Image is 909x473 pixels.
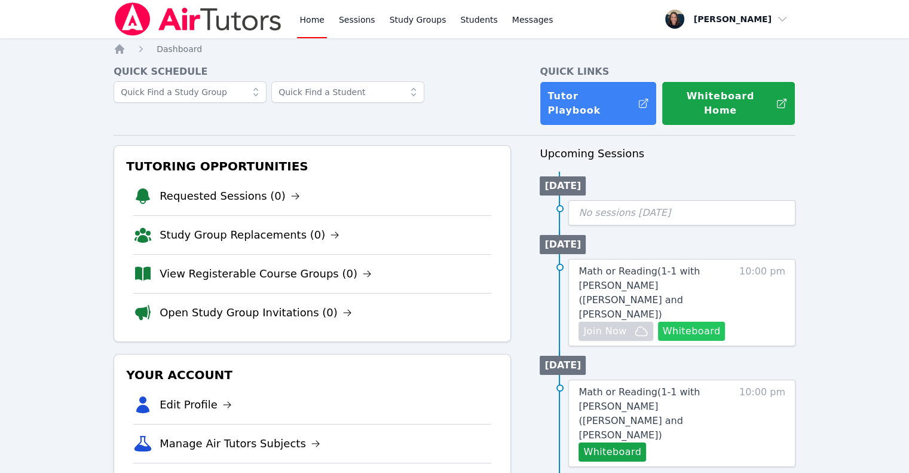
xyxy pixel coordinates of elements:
li: [DATE] [540,356,586,375]
a: Edit Profile [160,396,232,413]
span: Dashboard [157,44,202,54]
img: Air Tutors [114,2,283,36]
input: Quick Find a Student [271,81,424,103]
a: View Registerable Course Groups (0) [160,266,372,282]
h4: Quick Schedule [114,65,511,79]
a: Open Study Group Invitations (0) [160,304,352,321]
h3: Your Account [124,364,501,386]
span: Join Now [583,324,626,338]
span: 10:00 pm [739,385,785,462]
a: Manage Air Tutors Subjects [160,435,320,452]
a: Dashboard [157,43,202,55]
li: [DATE] [540,235,586,254]
span: 10:00 pm [739,264,785,341]
h3: Tutoring Opportunities [124,155,501,177]
h3: Upcoming Sessions [540,145,795,162]
span: No sessions [DATE] [579,207,671,218]
span: Math or Reading ( 1-1 with [PERSON_NAME] ([PERSON_NAME] and [PERSON_NAME] ) [579,266,700,320]
nav: Breadcrumb [114,43,795,55]
h4: Quick Links [540,65,795,79]
a: Requested Sessions (0) [160,188,300,205]
a: Math or Reading(1-1 with [PERSON_NAME] ([PERSON_NAME] and [PERSON_NAME]) [579,264,733,322]
a: Study Group Replacements (0) [160,227,339,243]
a: Math or Reading(1-1 with [PERSON_NAME] ([PERSON_NAME] and [PERSON_NAME]) [579,385,733,443]
li: [DATE] [540,176,586,196]
span: Messages [512,14,553,26]
button: Whiteboard Home [662,81,795,126]
input: Quick Find a Study Group [114,81,267,103]
button: Whiteboard [579,443,646,462]
span: Math or Reading ( 1-1 with [PERSON_NAME] ([PERSON_NAME] and [PERSON_NAME] ) [579,386,700,441]
button: Whiteboard [658,322,726,341]
button: Join Now [579,322,653,341]
a: Tutor Playbook [540,81,657,126]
